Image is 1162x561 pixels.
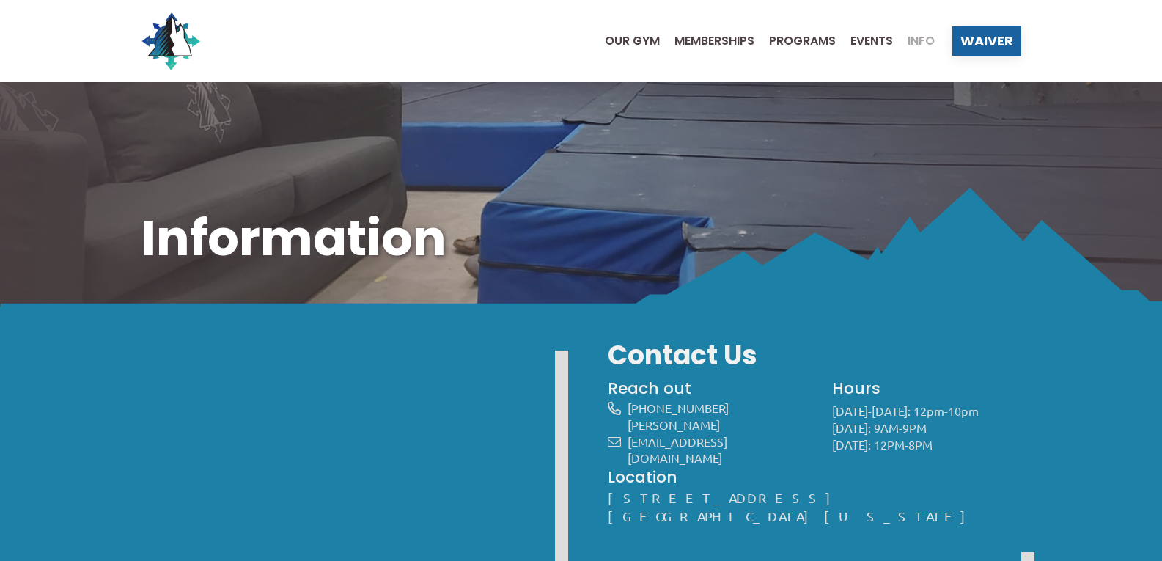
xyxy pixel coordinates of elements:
[836,35,893,47] a: Events
[608,337,1021,374] h3: Contact Us
[908,35,935,47] span: Info
[769,35,836,47] span: Programs
[754,35,836,47] a: Programs
[832,378,1021,400] h4: Hours
[674,35,754,47] span: Memberships
[605,35,660,47] span: Our Gym
[952,26,1021,56] a: Waiver
[590,35,660,47] a: Our Gym
[960,34,1013,48] span: Waiver
[628,400,729,415] a: [PHONE_NUMBER]
[608,466,1021,488] h4: Location
[141,12,200,70] img: North Wall Logo
[608,490,981,524] a: [STREET_ADDRESS][GEOGRAPHIC_DATA][US_STATE]
[850,35,893,47] span: Events
[660,35,754,47] a: Memberships
[832,403,1021,452] p: [DATE]-[DATE]: 12pm-10pm [DATE]: 9AM-9PM [DATE]: 12PM-8PM
[608,378,808,400] h4: Reach out
[893,35,935,47] a: Info
[628,417,727,465] a: [PERSON_NAME][EMAIL_ADDRESS][DOMAIN_NAME]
